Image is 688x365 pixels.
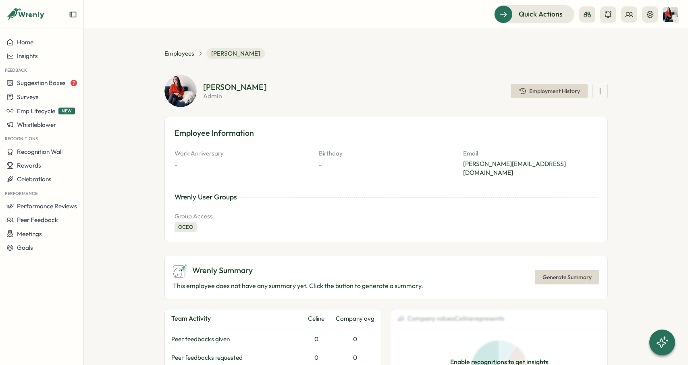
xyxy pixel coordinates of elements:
span: Whistleblower [17,121,56,129]
img: Celine Halioua [164,75,197,107]
span: Celebrations [17,175,52,183]
span: Home [17,38,33,46]
div: 0 [336,335,374,344]
div: Company avg [336,314,374,323]
img: Celine Halioua [663,7,678,22]
span: Performance Reviews [17,202,77,210]
div: - [319,160,322,170]
div: Wrenly User Groups [175,192,237,202]
span: Suggestion Boxes [17,79,66,87]
span: Emp Lifecycle [17,107,55,115]
h3: Employee Information [175,127,598,139]
p: admin [203,93,267,99]
span: Generate Summary [543,270,592,284]
span: [PERSON_NAME] [206,48,265,59]
span: Employment History [529,88,580,94]
div: Team Activity [171,313,297,324]
span: Surveys [17,93,39,101]
p: Work Anniversary [175,149,309,158]
span: Insights [17,52,38,60]
span: NEW [58,108,75,114]
button: Quick Actions [494,5,574,23]
span: Peer Feedback [17,216,58,224]
div: 0 [300,353,333,362]
p: [PERSON_NAME][EMAIL_ADDRESS][DOMAIN_NAME] [463,160,598,177]
div: Peer feedbacks requested [171,353,297,362]
p: This employee does not have any summary yet. Click the button to generate a summary. [173,281,423,291]
p: Group Access [175,212,598,221]
p: Birthday [319,149,453,158]
div: [PERSON_NAME] [203,83,267,91]
div: Celine [300,314,333,323]
div: - [175,160,177,170]
span: Meetings [17,230,42,238]
button: Generate Summary [535,270,599,284]
span: Quick Actions [519,9,563,19]
span: Rewards [17,162,41,169]
span: 7 [71,80,77,86]
div: Peer feedbacks given [171,335,297,344]
span: Goals [17,244,33,251]
div: 0 [300,335,333,344]
div: 0 [336,353,374,362]
button: Employment History [511,84,588,98]
span: Wrenly Summary [192,264,253,277]
p: Email [463,149,598,158]
a: Employees [164,49,194,58]
div: OCEO [175,222,197,232]
button: Expand sidebar [69,10,77,19]
span: Recognition Wall [17,148,62,156]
